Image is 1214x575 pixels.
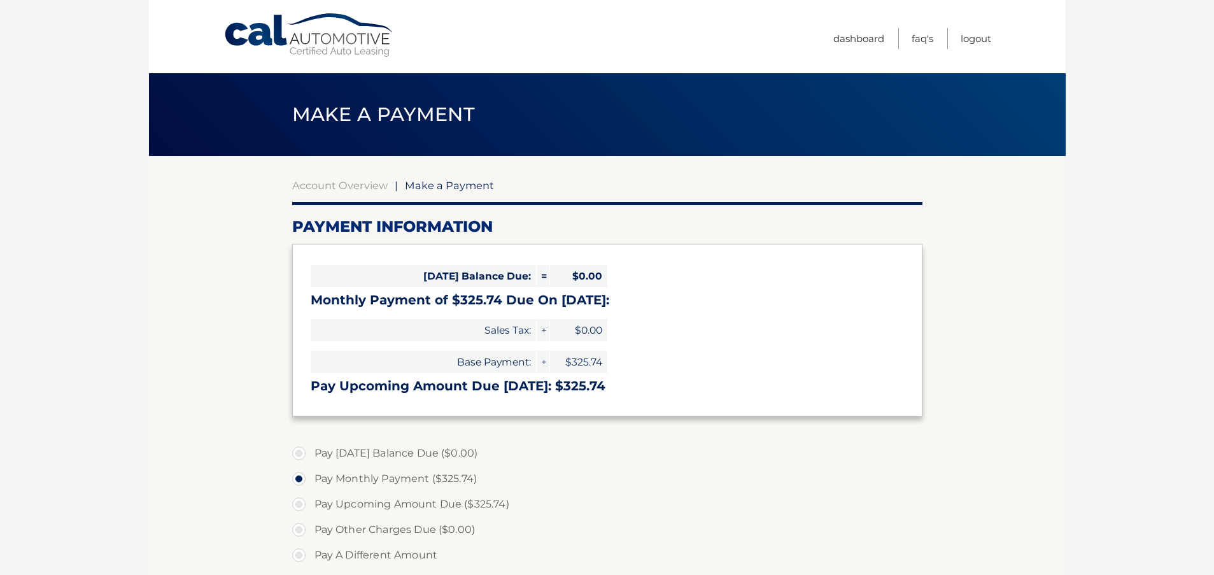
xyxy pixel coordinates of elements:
[537,319,549,341] span: +
[311,292,904,308] h3: Monthly Payment of $325.74 Due On [DATE]:
[292,441,922,466] label: Pay [DATE] Balance Due ($0.00)
[292,517,922,543] label: Pay Other Charges Due ($0.00)
[292,179,388,192] a: Account Overview
[961,28,991,49] a: Logout
[537,265,549,287] span: =
[537,351,549,373] span: +
[550,351,607,373] span: $325.74
[912,28,933,49] a: FAQ's
[223,13,395,58] a: Cal Automotive
[292,466,922,492] label: Pay Monthly Payment ($325.74)
[405,179,494,192] span: Make a Payment
[395,179,398,192] span: |
[292,217,922,236] h2: Payment Information
[311,351,536,373] span: Base Payment:
[292,492,922,517] label: Pay Upcoming Amount Due ($325.74)
[550,265,607,287] span: $0.00
[833,28,884,49] a: Dashboard
[550,319,607,341] span: $0.00
[292,103,475,126] span: Make a Payment
[311,319,536,341] span: Sales Tax:
[292,543,922,568] label: Pay A Different Amount
[311,378,904,394] h3: Pay Upcoming Amount Due [DATE]: $325.74
[311,265,536,287] span: [DATE] Balance Due:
